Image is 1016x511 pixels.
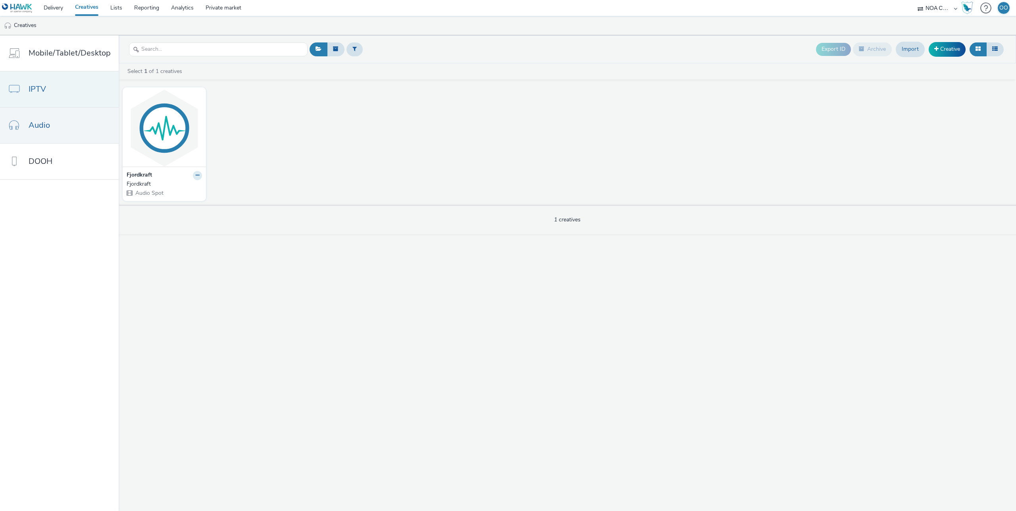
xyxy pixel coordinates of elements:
[144,67,147,75] strong: 1
[961,2,976,14] a: Hawk Academy
[127,171,152,180] strong: Fjordkraft
[2,3,33,13] img: undefined Logo
[125,89,204,167] img: Fjordkraft visual
[29,156,52,167] span: DOOH
[896,42,925,57] a: Import
[986,42,1004,56] button: Table
[129,42,308,56] input: Search...
[29,83,46,95] span: IPTV
[127,180,199,188] div: Fjordkraft
[853,42,892,56] button: Archive
[127,180,202,188] a: Fjordkraft
[29,47,111,59] span: Mobile/Tablet/Desktop
[554,216,581,223] span: 1 creatives
[929,42,966,56] a: Creative
[4,22,12,30] img: audio
[29,119,50,131] span: Audio
[999,2,1008,14] div: OO
[970,42,987,56] button: Grid
[816,43,851,56] button: Export ID
[961,2,973,14] img: Hawk Academy
[127,67,185,75] a: Select of 1 creatives
[135,189,164,197] span: Audio Spot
